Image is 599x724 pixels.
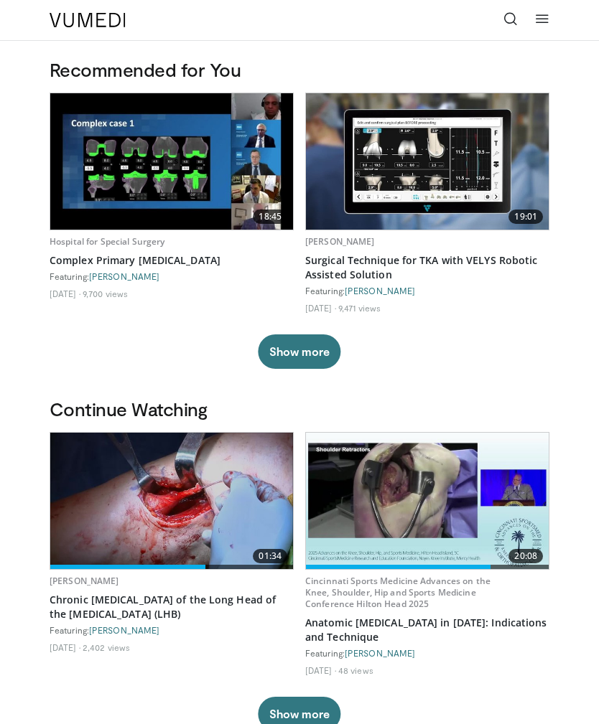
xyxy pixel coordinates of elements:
[345,286,415,296] a: [PERSON_NAME]
[50,593,294,621] a: Chronic [MEDICAL_DATA] of the Long Head of the [MEDICAL_DATA] (LHB)
[50,58,549,81] h3: Recommended for You
[50,641,80,653] li: [DATE]
[305,235,375,248] a: [PERSON_NAME]
[89,625,159,635] a: [PERSON_NAME]
[338,302,381,314] li: 9,471 views
[345,648,415,658] a: [PERSON_NAME]
[50,13,126,27] img: VuMedi Logo
[50,93,293,230] img: e4f1a5b7-268b-4559-afc9-fa94e76e0451.620x360_q85_upscale.jpg
[258,334,340,369] button: Show more
[509,549,543,563] span: 20:08
[306,433,549,569] img: c378f7be-860e-4c10-8c6a-76808544c5ac.620x360_q85_upscale.jpg
[50,253,294,268] a: Complex Primary [MEDICAL_DATA]
[305,616,549,644] a: Anatomic [MEDICAL_DATA] in [DATE]: Indications and Technique
[305,647,549,659] div: Featuring:
[306,433,549,569] a: 20:08
[50,433,293,569] a: 01:34
[89,271,159,281] a: [PERSON_NAME]
[50,271,294,282] div: Featuring:
[338,664,373,676] li: 48 views
[305,302,336,314] li: [DATE]
[50,93,293,230] a: 18:45
[83,641,130,653] li: 2,402 views
[83,288,128,299] li: 9,700 views
[50,288,80,299] li: [DATE]
[253,549,287,563] span: 01:34
[50,235,164,248] a: Hospital for Special Surgery
[305,253,549,282] a: Surgical Technique for TKA with VELYS Robotic Assisted Solution
[50,398,549,420] h3: Continue Watching
[305,575,491,610] a: Cincinnati Sports Medicine Advances on the Knee, Shoulder, Hip and Sports Medicine Conference Hil...
[306,93,549,230] a: 19:01
[305,664,336,676] li: [DATE]
[50,575,119,587] a: [PERSON_NAME]
[50,433,293,569] img: ba98d999-6bcc-4ae9-90a3-c31b27d3a042.620x360_q85_upscale.jpg
[305,285,549,296] div: Featuring:
[50,624,294,636] div: Featuring:
[253,210,287,224] span: 18:45
[509,210,543,224] span: 19:01
[306,93,549,230] img: eceb7001-a1fd-4eee-9439-5c217dec2c8d.620x360_q85_upscale.jpg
